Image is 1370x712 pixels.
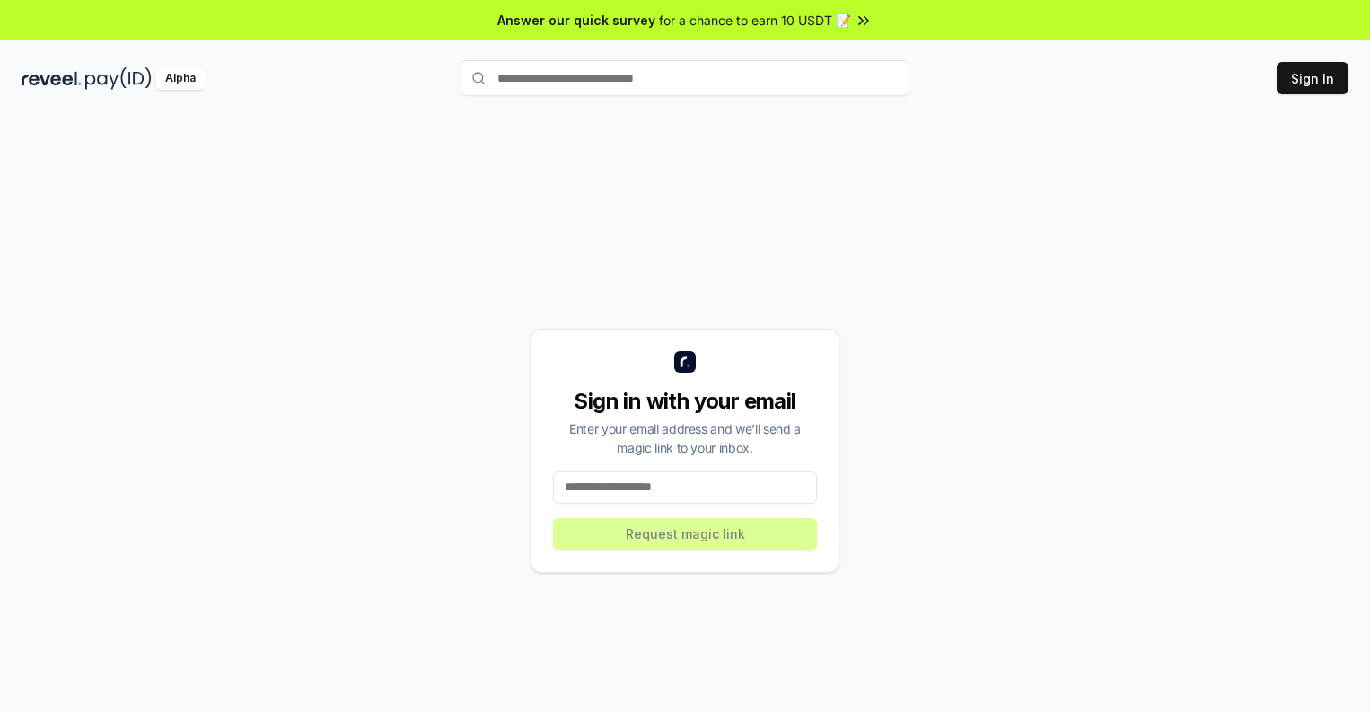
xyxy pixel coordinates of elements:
[553,387,817,416] div: Sign in with your email
[1277,62,1348,94] button: Sign In
[674,351,696,373] img: logo_small
[85,67,152,90] img: pay_id
[497,11,655,30] span: Answer our quick survey
[155,67,206,90] div: Alpha
[553,419,817,457] div: Enter your email address and we’ll send a magic link to your inbox.
[22,67,82,90] img: reveel_dark
[659,11,851,30] span: for a chance to earn 10 USDT 📝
